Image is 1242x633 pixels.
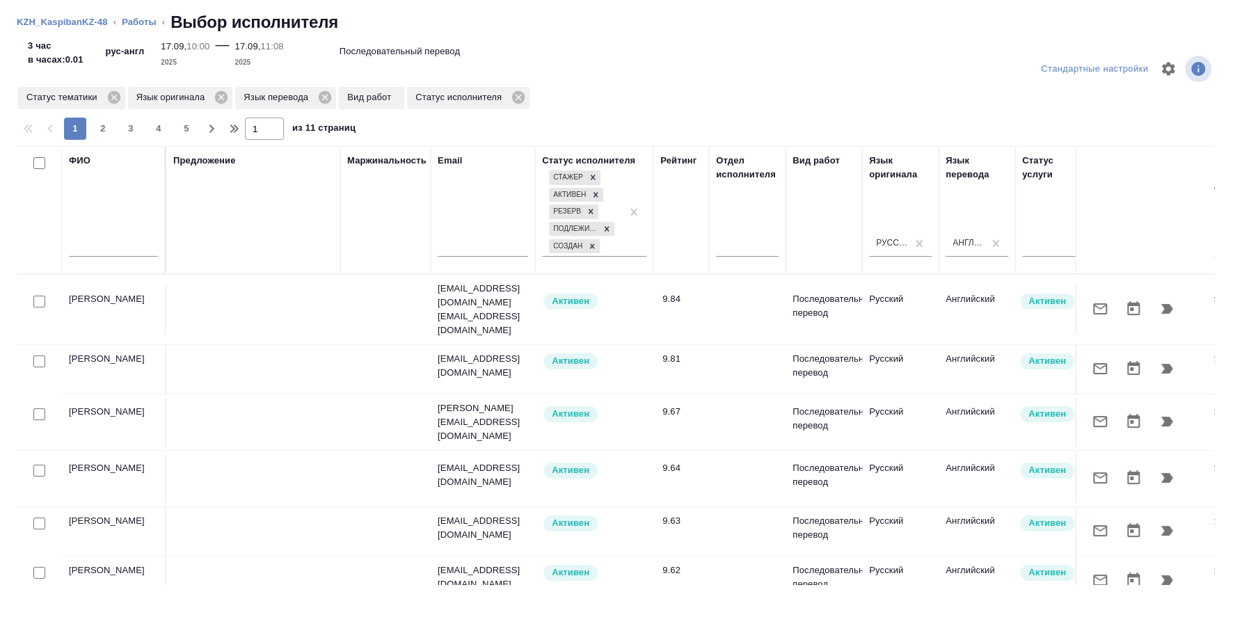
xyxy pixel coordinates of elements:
div: Язык оригинала [869,154,932,182]
p: [EMAIL_ADDRESS][DOMAIN_NAME] [438,282,528,310]
div: Статус исполнителя [407,87,530,109]
td: Английский [939,556,1015,605]
div: Русский [876,237,908,249]
button: Продолжить [1150,405,1184,438]
div: Статус услуги [1022,154,1085,182]
p: Активен [552,566,589,579]
div: Подлежит внедрению [549,222,599,237]
p: 11:08 [260,41,283,51]
div: Рейтинг [660,154,696,168]
div: Активен [549,188,588,202]
button: Продолжить [1150,292,1184,326]
td: Русский [862,556,939,605]
button: Отправить предложение о работе [1083,461,1117,495]
div: Отдел исполнителя [716,154,779,182]
p: Последовательный перевод [340,45,460,58]
div: Стажер, Активен, Резерв, Подлежит внедрению, Создан [548,169,602,186]
td: [PERSON_NAME] [62,398,166,447]
div: Предложение [173,154,236,168]
button: 3 [120,118,142,140]
div: Стажер [549,170,585,185]
button: Открыть календарь загрузки [1117,461,1150,495]
input: Выбери исполнителей, чтобы отправить приглашение на работу [33,408,45,420]
p: 17.09, [161,41,186,51]
p: Статус тематики [26,90,102,104]
button: 5 [175,118,198,140]
div: 9.62 [662,563,702,577]
div: Стажер, Активен, Резерв, Подлежит внедрению, Создан [548,186,605,204]
p: Последовательный перевод [793,292,855,320]
td: Русский [862,285,939,334]
button: 4 [148,118,170,140]
p: Активен [1028,294,1066,308]
td: [PERSON_NAME] [62,345,166,394]
div: Email [438,154,462,168]
div: Создан [549,239,584,254]
p: 3 час [28,39,83,53]
div: Вид работ [793,154,840,168]
button: Отправить предложение о работе [1083,514,1117,547]
input: Выбери исполнителей, чтобы отправить приглашение на работу [33,296,45,307]
p: Вид работ [347,90,396,104]
span: 3 [120,122,142,136]
td: Английский [939,454,1015,503]
div: — [215,33,229,70]
a: KZH_KaspibanKZ-48 [17,17,108,27]
div: 9.81 [662,352,702,366]
li: ‹ [113,15,116,29]
p: Активен [552,407,589,421]
div: Язык оригинала [128,87,233,109]
button: Продолжить [1150,563,1184,597]
td: [PERSON_NAME] [62,454,166,503]
p: [EMAIL_ADDRESS][DOMAIN_NAME] [438,563,528,591]
div: Язык перевода [235,87,336,109]
button: Отправить предложение о работе [1083,563,1117,597]
button: Отправить предложение о работе [1083,352,1117,385]
div: Стажер, Активен, Резерв, Подлежит внедрению, Создан [548,221,616,238]
div: Статус исполнителя [542,154,635,168]
p: Активен [552,294,589,308]
nav: breadcrumb [17,11,1225,33]
p: Активен [1028,566,1066,579]
p: [EMAIL_ADDRESS][DOMAIN_NAME] [438,352,528,380]
button: Продолжить [1150,352,1184,385]
p: [EMAIL_ADDRESS][DOMAIN_NAME] [438,310,528,337]
button: Отправить предложение о работе [1083,292,1117,326]
p: Последовательный перевод [793,352,855,380]
div: Язык перевода [946,154,1008,182]
p: Активен [552,463,589,477]
td: Русский [862,507,939,556]
span: 2 [92,122,114,136]
td: Русский [862,345,939,394]
td: [PERSON_NAME] [62,507,166,556]
td: [PERSON_NAME] [62,285,166,334]
button: Открыть календарь загрузки [1117,405,1150,438]
div: 9.64 [662,461,702,475]
div: 9.84 [662,292,702,306]
input: Выбери исполнителей, чтобы отправить приглашение на работу [33,518,45,529]
span: 5 [175,122,198,136]
div: Стажер, Активен, Резерв, Подлежит внедрению, Создан [548,238,601,255]
button: Открыть календарь загрузки [1117,563,1150,597]
div: 9.63 [662,514,702,528]
button: Открыть календарь загрузки [1117,514,1150,547]
p: Активен [1028,407,1066,421]
div: ФИО [69,154,90,168]
input: Выбери исполнителей, чтобы отправить приглашение на работу [33,355,45,367]
div: split button [1037,58,1152,80]
div: Английский [953,237,985,249]
div: Рядовой исполнитель: назначай с учетом рейтинга [542,514,646,533]
td: Английский [939,285,1015,334]
p: Активен [1028,463,1066,477]
div: Рядовой исполнитель: назначай с учетом рейтинга [542,352,646,371]
input: Выбери исполнителей, чтобы отправить приглашение на работу [33,567,45,579]
div: Маржинальность [347,154,427,168]
td: Английский [939,507,1015,556]
div: Статус тематики [18,87,125,109]
p: [EMAIL_ADDRESS][DOMAIN_NAME] [438,461,528,489]
p: Статус исполнителя [415,90,507,104]
p: [EMAIL_ADDRESS][DOMAIN_NAME] [438,514,528,542]
input: Выбери исполнителей, чтобы отправить приглашение на работу [33,465,45,476]
span: из 11 страниц [292,120,356,140]
span: Настроить таблицу [1152,52,1185,86]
